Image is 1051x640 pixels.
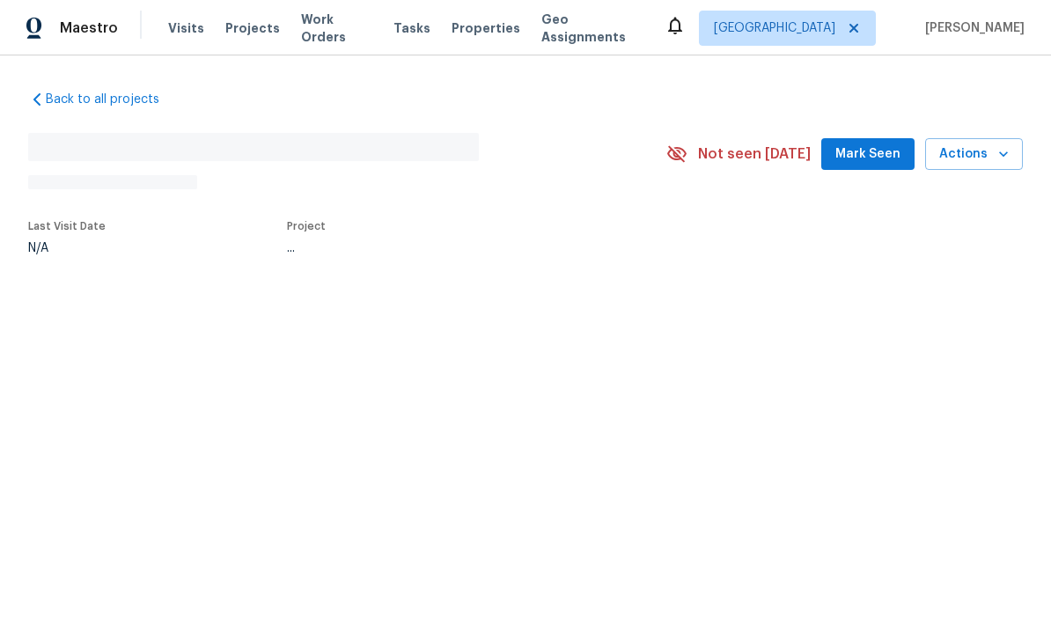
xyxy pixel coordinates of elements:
[28,221,106,232] span: Last Visit Date
[60,19,118,37] span: Maestro
[225,19,280,37] span: Projects
[714,19,835,37] span: [GEOGRAPHIC_DATA]
[28,242,106,254] div: N/A
[541,11,643,46] span: Geo Assignments
[821,138,915,171] button: Mark Seen
[918,19,1025,37] span: [PERSON_NAME]
[301,11,372,46] span: Work Orders
[287,242,625,254] div: ...
[287,221,326,232] span: Project
[168,19,204,37] span: Visits
[28,91,197,108] a: Back to all projects
[835,143,900,166] span: Mark Seen
[452,19,520,37] span: Properties
[698,145,811,163] span: Not seen [DATE]
[939,143,1009,166] span: Actions
[393,22,430,34] span: Tasks
[925,138,1023,171] button: Actions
